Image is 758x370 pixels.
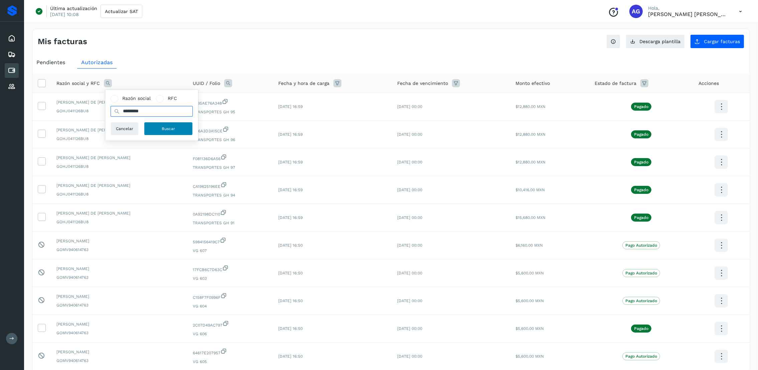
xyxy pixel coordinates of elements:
span: [DATE] 00:00 [397,132,422,137]
span: [DATE] 00:00 [397,243,422,248]
span: GOMV940614763 [56,274,182,280]
span: Actualizar SAT [105,9,138,14]
span: $5,600.00 MXN [515,298,544,303]
p: Abigail Gonzalez Leon [648,11,728,17]
div: Proveedores [5,79,19,94]
div: Embarques [5,47,19,62]
span: VG 603 [193,275,268,281]
span: TRANSPORTES GH 95 [193,109,268,115]
span: GOHJ041126BU8 [56,163,182,169]
span: GOMV940614763 [56,247,182,253]
span: [PERSON_NAME] [56,321,182,327]
span: C158F7F0996F [193,292,268,300]
button: Cargar facturas [690,34,744,48]
span: [PERSON_NAME] DE [PERSON_NAME] [56,99,182,105]
span: [DATE] 00:00 [397,354,422,359]
span: 0A92198DC110 [193,209,268,217]
span: GOHJ041126BU8 [56,108,182,114]
span: Fecha y hora de carga [278,80,329,87]
p: Pagado [634,104,648,109]
span: VG 607 [193,248,268,254]
p: Pago Autorizado [625,298,657,303]
span: $12,880.00 MXN [515,132,546,137]
p: Pago Autorizado [625,271,657,275]
div: Inicio [5,31,19,46]
span: [PERSON_NAME] [56,293,182,299]
span: VG 605 [193,359,268,365]
span: [DATE] 00:00 [397,326,422,331]
span: $5,600.00 MXN [515,326,544,331]
span: Monto efectivo [515,80,550,87]
span: $5,600.00 MXN [515,271,544,275]
p: Pago Autorizado [625,354,657,359]
span: [DATE] 16:50 [278,298,303,303]
span: [DATE] 16:59 [278,215,303,220]
span: [PERSON_NAME] [56,266,182,272]
span: UUID / Folio [193,80,220,87]
p: Pagado [634,188,648,192]
p: Pagado [634,160,648,164]
span: Razón social y RFC [56,80,100,87]
span: [DATE] 16:50 [278,326,303,331]
span: [PERSON_NAME] DE [PERSON_NAME] [56,182,182,189]
span: [DATE] 16:50 [278,271,303,275]
p: Pagado [634,132,648,137]
span: Acciones [699,80,719,87]
span: Descarga plantilla [639,39,680,44]
span: GOMV940614763 [56,330,182,336]
span: GOMV940614763 [56,302,182,308]
span: [DATE] 00:00 [397,188,422,192]
span: 5984156419C7 [193,237,268,245]
span: [DATE] 00:00 [397,271,422,275]
span: [PERSON_NAME] DE [PERSON_NAME] [56,210,182,216]
span: [DATE] 16:50 [278,354,303,359]
span: EE6A3D3A15CE [193,126,268,134]
span: [PERSON_NAME] DE [PERSON_NAME] [56,127,182,133]
span: [PERSON_NAME] [56,238,182,244]
p: Pago Autorizado [625,243,657,248]
button: Descarga plantilla [626,34,685,48]
span: Fecha de vencimiento [397,80,448,87]
span: F081136D6A56 [193,154,268,162]
span: VG 604 [193,303,268,309]
span: Pendientes [36,59,65,66]
span: TRANSPORTES GH 91 [193,220,268,226]
span: TRANSPORTES GH 96 [193,137,268,143]
p: Pagado [634,215,648,220]
span: $5,600.00 MXN [515,354,544,359]
span: GOHJ041126BU8 [56,219,182,225]
span: $10,416.00 MXN [515,188,545,192]
span: $12,880.00 MXN [515,160,546,164]
span: [DATE] 16:59 [278,132,303,137]
span: 64617E207957 [193,348,268,356]
span: GOMV940614763 [56,358,182,364]
div: Cuentas por pagar [5,63,19,78]
span: [DATE] 16:59 [278,188,303,192]
p: [DATE] 10:08 [50,11,79,17]
button: Actualizar SAT [101,5,142,18]
span: [DATE] 16:50 [278,243,303,248]
span: 17FCB6C7D63C [193,265,268,273]
span: [DATE] 16:59 [278,160,303,164]
span: $12,880.00 MXN [515,104,546,109]
span: 2C07D49AC797 [193,320,268,328]
p: Hola, [648,5,728,11]
span: GOHJ041126BU8 [56,191,182,197]
span: $6,160.00 MXN [515,243,543,248]
span: $15,680.00 MXN [515,215,546,220]
h4: Mis facturas [38,37,87,46]
span: TRANSPORTES GH 97 [193,164,268,170]
span: CA19625196EE [193,181,268,190]
span: [DATE] 00:00 [397,215,422,220]
span: TRANSPORTES GH 94 [193,192,268,198]
span: Cargar facturas [704,39,740,44]
span: GOHJ041126BU8 [56,136,182,142]
span: [DATE] 00:00 [397,160,422,164]
span: [PERSON_NAME] [56,349,182,355]
span: [DATE] 00:00 [397,298,422,303]
p: Última actualización [50,5,97,11]
span: [DATE] 00:00 [397,104,422,109]
span: VG 606 [193,331,268,337]
span: Estado de factura [595,80,636,87]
